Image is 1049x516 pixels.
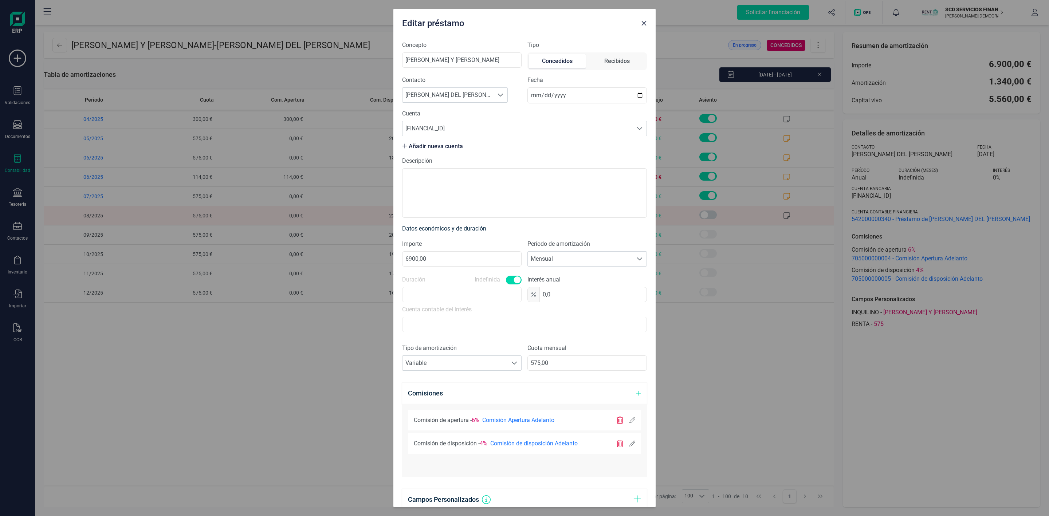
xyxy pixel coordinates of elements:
label: Contacto [402,76,522,84]
span: Variable [402,356,507,370]
label: Descripción [402,157,647,165]
h6: Campos Personalizados [408,495,479,505]
label: Cuenta [402,109,647,118]
span: Comisión de apertura - [414,416,472,425]
label: Cuenta contable del interés [402,305,472,314]
label: Tipo [527,41,647,50]
div: Concedidos [542,57,573,66]
h6: Comisiones [408,388,443,398]
label: Importe [402,240,522,248]
span: Comisión de disposición Adelanto [490,439,610,448]
div: Recibidos [604,57,630,66]
label: Fecha [527,76,647,84]
span: Añadir nueva cuenta [402,142,500,151]
span: [PERSON_NAME] DEL [PERSON_NAME] [402,88,494,102]
label: Período de amortización [527,240,647,248]
span: [FINANCIAL_ID] [402,121,633,136]
label: Duración [402,275,425,284]
span: Mensual [528,252,633,266]
label: Interés anual [527,275,647,284]
label: Cuota mensual [527,344,647,352]
span: Comisión de disposición - [414,439,480,448]
label: Concepto [402,41,522,50]
span: 6% [472,416,479,425]
h6: Datos económicos y de duración [402,224,647,234]
label: Indefinida [475,275,500,284]
label: Tipo de amortización [402,344,522,352]
span: 4% [480,439,487,448]
span: Comisión Apertura Adelanto [482,416,610,425]
div: Editar préstamo [399,15,638,29]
